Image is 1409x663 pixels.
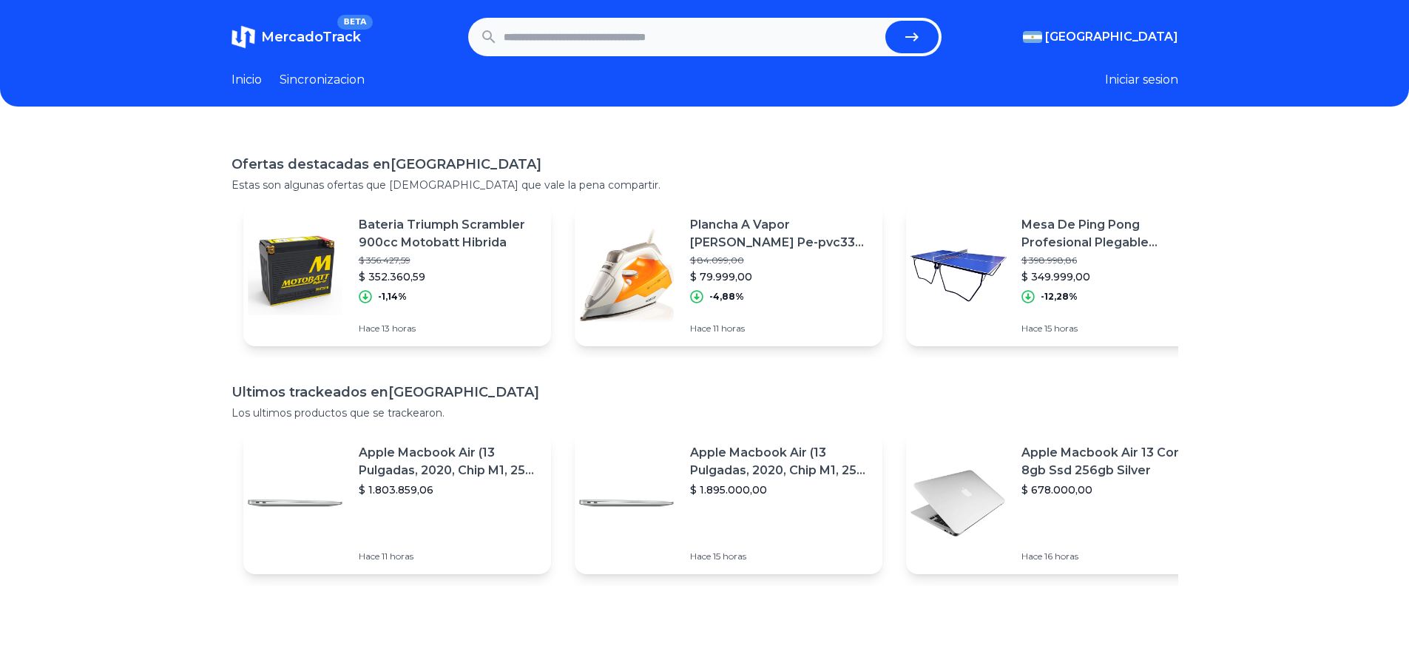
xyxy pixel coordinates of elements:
p: $ 84.099,00 [690,255,871,266]
p: -1,14% [378,291,407,303]
p: Apple Macbook Air 13 Core I5 8gb Ssd 256gb Silver [1021,444,1202,479]
p: Hace 15 horas [690,551,871,562]
p: $ 79.999,00 [690,269,871,284]
a: Featured imageMesa De Ping Pong Profesional Plegable C/ruedas Incluye Red$ 398.998,86$ 349.999,00... [906,204,1214,346]
img: Argentina [1023,31,1042,43]
p: Bateria Triumph Scrambler 900cc Motobatt Hibrida [359,216,539,252]
img: Featured image [243,223,347,327]
p: Hace 11 horas [359,551,539,562]
a: MercadoTrackBETA [232,25,361,49]
p: Plancha A Vapor [PERSON_NAME] Pe-pvc33 Color Blanco, Gris Y Naranja 220v [690,216,871,252]
p: $ 349.999,00 [1021,269,1202,284]
p: $ 1.895.000,00 [690,482,871,497]
a: Featured imageApple Macbook Air (13 Pulgadas, 2020, Chip M1, 256 Gb De Ssd, 8 Gb De Ram) - Plata$... [575,432,882,574]
img: Featured image [575,223,678,327]
p: -12,28% [1041,291,1078,303]
p: $ 356.427,59 [359,255,539,266]
p: $ 1.803.859,06 [359,482,539,497]
p: Mesa De Ping Pong Profesional Plegable C/ruedas Incluye Red [1021,216,1202,252]
h1: Ultimos trackeados en [GEOGRAPHIC_DATA] [232,382,1178,403]
span: MercadoTrack [261,29,361,45]
a: Featured imageApple Macbook Air (13 Pulgadas, 2020, Chip M1, 256 Gb De Ssd, 8 Gb De Ram) - Plata$... [243,432,551,574]
img: Featured image [906,223,1010,327]
span: BETA [337,15,372,30]
span: [GEOGRAPHIC_DATA] [1045,28,1178,46]
p: $ 352.360,59 [359,269,539,284]
img: Featured image [243,451,347,555]
a: Featured imageBateria Triumph Scrambler 900cc Motobatt Hibrida$ 356.427,59$ 352.360,59-1,14%Hace ... [243,204,551,346]
p: Hace 16 horas [1021,551,1202,562]
p: Apple Macbook Air (13 Pulgadas, 2020, Chip M1, 256 Gb De Ssd, 8 Gb De Ram) - Plata [690,444,871,479]
a: Inicio [232,71,262,89]
p: Estas son algunas ofertas que [DEMOGRAPHIC_DATA] que vale la pena compartir. [232,178,1178,192]
img: Featured image [575,451,678,555]
a: Sincronizacion [280,71,365,89]
p: $ 678.000,00 [1021,482,1202,497]
a: Featured imageApple Macbook Air 13 Core I5 8gb Ssd 256gb Silver$ 678.000,00Hace 16 horas [906,432,1214,574]
p: Los ultimos productos que se trackearon. [232,405,1178,420]
p: Hace 13 horas [359,323,539,334]
p: -4,88% [709,291,744,303]
img: MercadoTrack [232,25,255,49]
p: Hace 15 horas [1021,323,1202,334]
h1: Ofertas destacadas en [GEOGRAPHIC_DATA] [232,154,1178,175]
img: Featured image [906,451,1010,555]
button: [GEOGRAPHIC_DATA] [1023,28,1178,46]
button: Iniciar sesion [1105,71,1178,89]
a: Featured imagePlancha A Vapor [PERSON_NAME] Pe-pvc33 Color Blanco, Gris Y Naranja 220v$ 84.099,00... [575,204,882,346]
p: Apple Macbook Air (13 Pulgadas, 2020, Chip M1, 256 Gb De Ssd, 8 Gb De Ram) - Plata [359,444,539,479]
p: Hace 11 horas [690,323,871,334]
p: $ 398.998,86 [1021,255,1202,266]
